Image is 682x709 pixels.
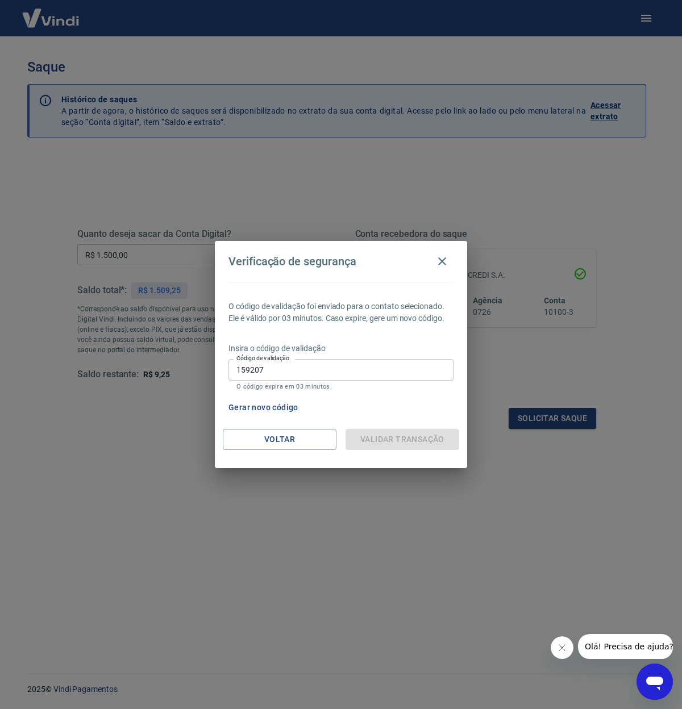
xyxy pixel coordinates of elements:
p: O código expira em 03 minutos. [236,383,446,390]
iframe: Fechar mensagem [551,636,573,659]
iframe: Mensagem da empresa [578,634,673,659]
p: O código de validação foi enviado para o contato selecionado. Ele é válido por 03 minutos. Caso e... [228,301,454,324]
p: Insira o código de validação [228,343,454,354]
iframe: Botão para abrir a janela de mensagens [637,664,673,700]
h4: Verificação de segurança [228,255,356,268]
button: Gerar novo código [224,397,303,418]
button: Voltar [223,429,336,450]
span: Olá! Precisa de ajuda? [7,8,95,17]
label: Código de validação [236,354,289,362]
